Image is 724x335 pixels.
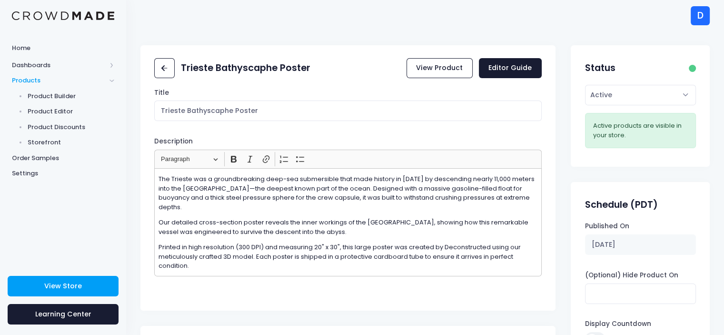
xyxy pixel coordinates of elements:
label: Published On [585,222,629,231]
p: Our detailed cross-section poster reveals the inner workings of the [GEOGRAPHIC_DATA], showing ho... [159,218,537,236]
a: View Product [407,58,473,79]
span: View Store [44,281,82,291]
h2: Schedule (PDT) [585,199,658,210]
label: Description [154,137,193,146]
label: (Optional) Hide Product On [585,271,678,280]
a: Editor Guide [479,58,542,79]
span: Product Editor [28,107,115,116]
label: Title [154,88,169,98]
span: Product Discounts [28,122,115,132]
p: The Trieste was a groundbreaking deep-sea submersible that made history in [DATE] by descending n... [159,174,537,212]
span: Order Samples [12,153,114,163]
a: View Store [8,276,119,296]
button: Paragraph [157,152,222,167]
h2: Status [585,62,615,73]
label: Display Countdown [585,319,651,329]
div: Active products are visible in your store. [593,121,688,140]
a: Learning Center [8,304,119,325]
span: Products [12,76,106,85]
span: Paragraph [161,153,210,165]
div: D [691,6,710,25]
span: Settings [12,169,114,178]
span: Storefront [28,138,115,147]
span: Learning Center [35,309,91,319]
span: Dashboards [12,61,106,70]
img: Logo [12,11,114,20]
div: Editor toolbar [154,150,541,168]
span: Product Builder [28,91,115,101]
h2: Trieste Bathyscaphe Poster [181,62,310,73]
span: Home [12,43,114,53]
p: Printed in high resolution (300 DPI) and measuring 20" x 30", this large poster was created by De... [159,243,537,271]
div: Rich Text Editor, main [154,168,541,276]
